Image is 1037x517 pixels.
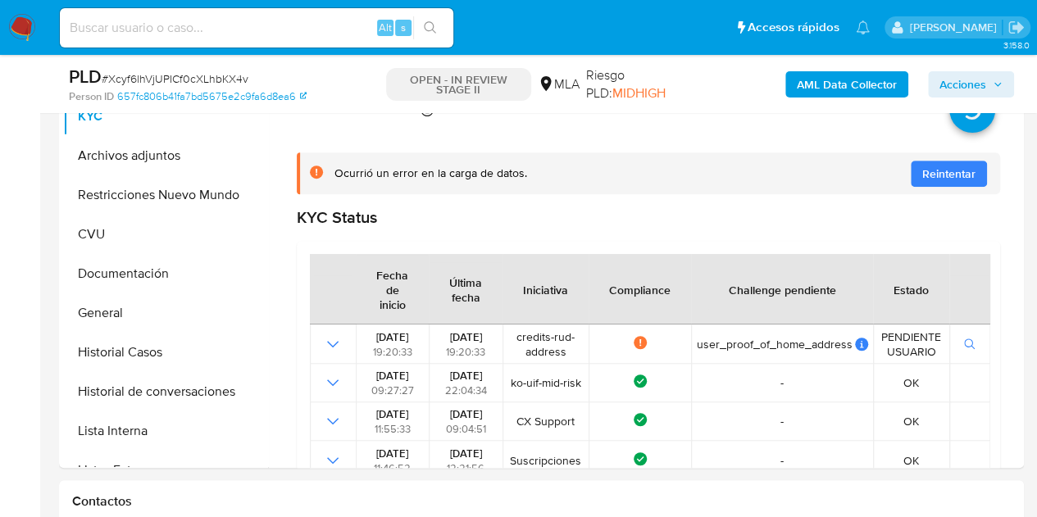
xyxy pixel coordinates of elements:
[72,493,1011,510] h1: Contactos
[63,175,268,215] button: Restricciones Nuevo Mundo
[386,68,531,101] p: OPEN - IN REVIEW STAGE II
[413,16,447,39] button: search-icon
[69,89,114,104] b: Person ID
[297,102,416,117] p: Actualizado hace 2 días
[401,20,406,35] span: s
[63,293,268,333] button: General
[63,215,268,254] button: CVU
[63,254,268,293] button: Documentación
[63,372,268,411] button: Historial de conversaciones
[63,451,268,490] button: Listas Externas
[586,66,697,102] span: Riesgo PLD:
[60,17,453,39] input: Buscar usuario o caso...
[928,71,1014,98] button: Acciones
[612,84,666,102] span: MIDHIGH
[63,333,268,372] button: Historial Casos
[939,71,986,98] span: Acciones
[63,411,268,451] button: Lista Interna
[1007,19,1025,36] a: Salir
[117,89,307,104] a: 657fc806b41fa7bd5675e2c9fa6d8ea6
[785,71,908,98] button: AML Data Collector
[797,71,897,98] b: AML Data Collector
[69,63,102,89] b: PLD
[748,19,839,36] span: Accesos rápidos
[63,136,268,175] button: Archivos adjuntos
[538,75,580,93] div: MLA
[102,70,248,87] span: # Xcyf6lhVjUPICf0cXLhbKX4v
[63,97,268,136] button: KYC
[379,20,392,35] span: Alt
[1003,39,1029,52] span: 3.158.0
[909,20,1002,35] p: nicolas.fernandezallen@mercadolibre.com
[856,20,870,34] a: Notificaciones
